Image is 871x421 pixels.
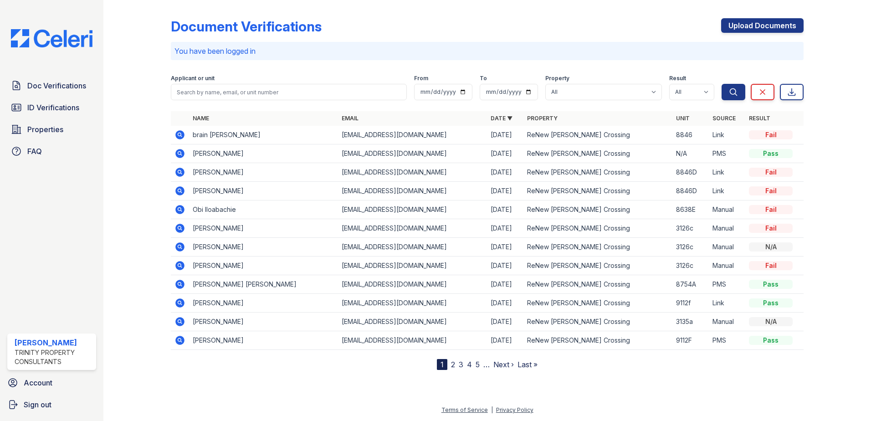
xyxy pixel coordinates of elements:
div: Fail [749,261,793,270]
a: Properties [7,120,96,139]
td: Manual [709,200,745,219]
a: Next › [493,360,514,369]
td: ReNew [PERSON_NAME] Crossing [523,219,672,238]
td: [PERSON_NAME] [189,163,338,182]
td: 8638E [672,200,709,219]
div: Fail [749,130,793,139]
a: 4 [467,360,472,369]
td: Manual [709,238,745,257]
td: [DATE] [487,238,523,257]
td: [EMAIL_ADDRESS][DOMAIN_NAME] [338,182,487,200]
a: 2 [451,360,455,369]
td: [EMAIL_ADDRESS][DOMAIN_NAME] [338,144,487,163]
div: | [491,406,493,413]
span: Properties [27,124,63,135]
td: [DATE] [487,257,523,275]
div: Fail [749,186,793,195]
label: From [414,75,428,82]
div: N/A [749,317,793,326]
td: [DATE] [487,313,523,331]
td: PMS [709,275,745,294]
td: [DATE] [487,144,523,163]
td: 8846 [672,126,709,144]
a: Last » [517,360,538,369]
div: [PERSON_NAME] [15,337,92,348]
td: [PERSON_NAME] [189,331,338,350]
a: Result [749,115,770,122]
td: ReNew [PERSON_NAME] Crossing [523,313,672,331]
label: Property [545,75,569,82]
span: Account [24,377,52,388]
td: [PERSON_NAME] [189,219,338,238]
input: Search by name, email, or unit number [171,84,407,100]
td: Link [709,182,745,200]
div: Pass [749,280,793,289]
td: ReNew [PERSON_NAME] Crossing [523,182,672,200]
a: Upload Documents [721,18,804,33]
td: 9112F [672,331,709,350]
td: ReNew [PERSON_NAME] Crossing [523,294,672,313]
td: Obi Iloabachie [189,200,338,219]
div: N/A [749,242,793,252]
div: Pass [749,149,793,158]
td: ReNew [PERSON_NAME] Crossing [523,275,672,294]
td: ReNew [PERSON_NAME] Crossing [523,331,672,350]
td: ReNew [PERSON_NAME] Crossing [523,257,672,275]
td: PMS [709,331,745,350]
td: [DATE] [487,200,523,219]
td: 8754A [672,275,709,294]
td: Manual [709,219,745,238]
div: Pass [749,298,793,308]
td: [DATE] [487,331,523,350]
a: Terms of Service [441,406,488,413]
td: [EMAIL_ADDRESS][DOMAIN_NAME] [338,313,487,331]
label: Result [669,75,686,82]
a: FAQ [7,142,96,160]
span: Sign out [24,399,51,410]
a: Date ▼ [491,115,512,122]
td: [EMAIL_ADDRESS][DOMAIN_NAME] [338,238,487,257]
td: [EMAIL_ADDRESS][DOMAIN_NAME] [338,331,487,350]
td: [EMAIL_ADDRESS][DOMAIN_NAME] [338,257,487,275]
td: [DATE] [487,126,523,144]
td: [EMAIL_ADDRESS][DOMAIN_NAME] [338,200,487,219]
td: PMS [709,144,745,163]
div: Document Verifications [171,18,322,35]
td: [EMAIL_ADDRESS][DOMAIN_NAME] [338,126,487,144]
td: 3126c [672,257,709,275]
td: Link [709,294,745,313]
td: N/A [672,144,709,163]
td: [DATE] [487,219,523,238]
td: ReNew [PERSON_NAME] Crossing [523,163,672,182]
img: CE_Logo_Blue-a8612792a0a2168367f1c8372b55b34899dd931a85d93a1a3d3e32e68fde9ad4.png [4,29,100,47]
a: Sign out [4,395,100,414]
td: [PERSON_NAME] [189,257,338,275]
p: You have been logged in [174,46,800,56]
td: brain [PERSON_NAME] [189,126,338,144]
td: ReNew [PERSON_NAME] Crossing [523,126,672,144]
td: [EMAIL_ADDRESS][DOMAIN_NAME] [338,275,487,294]
a: Property [527,115,558,122]
label: Applicant or unit [171,75,215,82]
td: 3126c [672,238,709,257]
a: Name [193,115,209,122]
td: [DATE] [487,182,523,200]
td: ReNew [PERSON_NAME] Crossing [523,144,672,163]
td: [DATE] [487,294,523,313]
td: [PERSON_NAME] [189,182,338,200]
span: Doc Verifications [27,80,86,91]
a: ID Verifications [7,98,96,117]
span: … [483,359,490,370]
td: 3126c [672,219,709,238]
td: ReNew [PERSON_NAME] Crossing [523,238,672,257]
td: Manual [709,313,745,331]
a: Account [4,374,100,392]
td: [PERSON_NAME] [189,238,338,257]
div: 1 [437,359,447,370]
div: Fail [749,224,793,233]
a: Privacy Policy [496,406,533,413]
td: Manual [709,257,745,275]
td: [DATE] [487,275,523,294]
td: [DATE] [487,163,523,182]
